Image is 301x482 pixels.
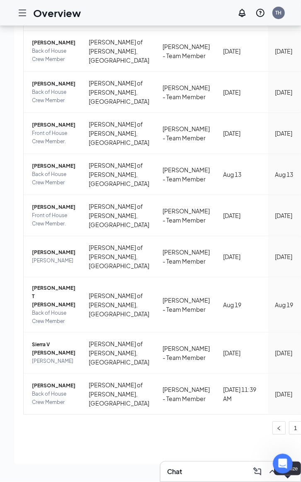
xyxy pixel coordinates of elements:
div: [DATE] [275,129,295,138]
td: [PERSON_NAME] - Team Member [156,195,216,236]
span: Tickets [128,280,148,286]
td: [PERSON_NAME] of [PERSON_NAME], [GEOGRAPHIC_DATA] [82,333,156,374]
span: [PERSON_NAME] [32,80,75,88]
span: Back of House Crew Member [32,309,75,325]
td: [PERSON_NAME] - Team Member [156,72,216,113]
td: [PERSON_NAME] - Team Member [156,154,216,195]
svg: ChevronUp [267,467,277,477]
td: [PERSON_NAME] of [PERSON_NAME], [GEOGRAPHIC_DATA] [82,195,156,236]
div: We typically reply in under a minute [17,127,138,136]
svg: ComposeMessage [252,467,262,477]
span: [PERSON_NAME] T [PERSON_NAME] [32,284,75,309]
span: [PERSON_NAME] [32,357,75,365]
span: Back of House Crew Member [32,47,75,64]
td: [PERSON_NAME] of [PERSON_NAME], [GEOGRAPHIC_DATA] [82,113,156,154]
button: ComposeMessage [251,465,264,478]
svg: QuestionInfo [255,8,265,18]
span: [PERSON_NAME] [32,39,75,47]
span: [PERSON_NAME] [32,382,75,390]
span: Front of House Crew Member. [32,211,75,228]
div: [DATE] [223,252,262,261]
span: [PERSON_NAME] [32,203,75,211]
td: [PERSON_NAME] - Team Member [156,277,216,333]
div: [DATE] [223,129,262,138]
div: [DATE] [275,252,295,261]
span: left [277,426,282,431]
span: [PERSON_NAME] [32,248,75,257]
td: [PERSON_NAME] of [PERSON_NAME], [GEOGRAPHIC_DATA] [82,374,156,414]
span: Back of House Crew Member [32,170,75,187]
h1: Overview [33,6,81,20]
div: [DATE] [275,88,295,97]
span: Back of House Crew Member [32,88,75,105]
iframe: Intercom live chat [273,454,293,474]
span: [PERSON_NAME] [32,257,75,265]
td: [PERSON_NAME] - Team Member [156,31,216,72]
button: ChevronUp [266,465,279,478]
td: [PERSON_NAME] of [PERSON_NAME], [GEOGRAPHIC_DATA] [82,72,156,113]
div: [DATE] [223,211,262,220]
p: How can we help? [17,87,149,101]
td: [PERSON_NAME] - Team Member [156,333,216,374]
td: [PERSON_NAME] - Team Member [156,236,216,277]
svg: Hamburger [17,8,27,18]
div: [DATE] [275,211,295,220]
div: TH [276,9,282,16]
td: [PERSON_NAME] - Team Member [156,374,216,414]
div: Aug 13 [223,170,262,179]
img: Profile image for Kiara [113,13,129,30]
div: [DATE] [275,389,295,399]
span: Home [18,280,37,286]
p: Hi [PERSON_NAME] 👋 [17,59,149,87]
td: [PERSON_NAME] - Team Member [156,113,216,154]
img: logo [17,17,65,28]
button: Tickets [111,259,166,292]
span: Sierra V [PERSON_NAME] [32,340,75,357]
button: Messages [55,259,110,292]
div: Send us a messageWe typically reply in under a minute [8,112,158,143]
div: [DATE] [275,348,295,357]
span: [PERSON_NAME] [32,162,75,170]
td: [PERSON_NAME] of [PERSON_NAME], [GEOGRAPHIC_DATA] [82,31,156,72]
td: [PERSON_NAME] of [PERSON_NAME], [GEOGRAPHIC_DATA] [82,236,156,277]
img: Profile image for Alvin [81,13,98,30]
span: [PERSON_NAME] [32,121,75,129]
div: [DATE] [275,46,295,56]
svg: Notifications [237,8,247,18]
img: Profile image for James [97,13,114,30]
h3: Chat [167,467,182,476]
span: Back of House Crew Member [32,390,75,406]
div: Close [143,13,158,28]
div: Send us a message [17,119,138,127]
td: [PERSON_NAME] of [PERSON_NAME], [GEOGRAPHIC_DATA] [82,277,156,333]
li: Previous Page [272,421,286,435]
div: [DATE] [223,348,262,357]
div: [DATE] [223,88,262,97]
div: Aug 19 [223,300,262,309]
button: left [272,421,286,435]
td: [PERSON_NAME] of [PERSON_NAME], [GEOGRAPHIC_DATA] [82,154,156,195]
div: [DATE] 11:39 AM [223,385,262,403]
div: [DATE] [223,46,262,56]
div: Aug 19 [275,300,295,309]
div: Aug 13 [275,170,295,179]
span: Front of House Crew Member. [32,129,75,146]
span: Messages [69,280,97,286]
